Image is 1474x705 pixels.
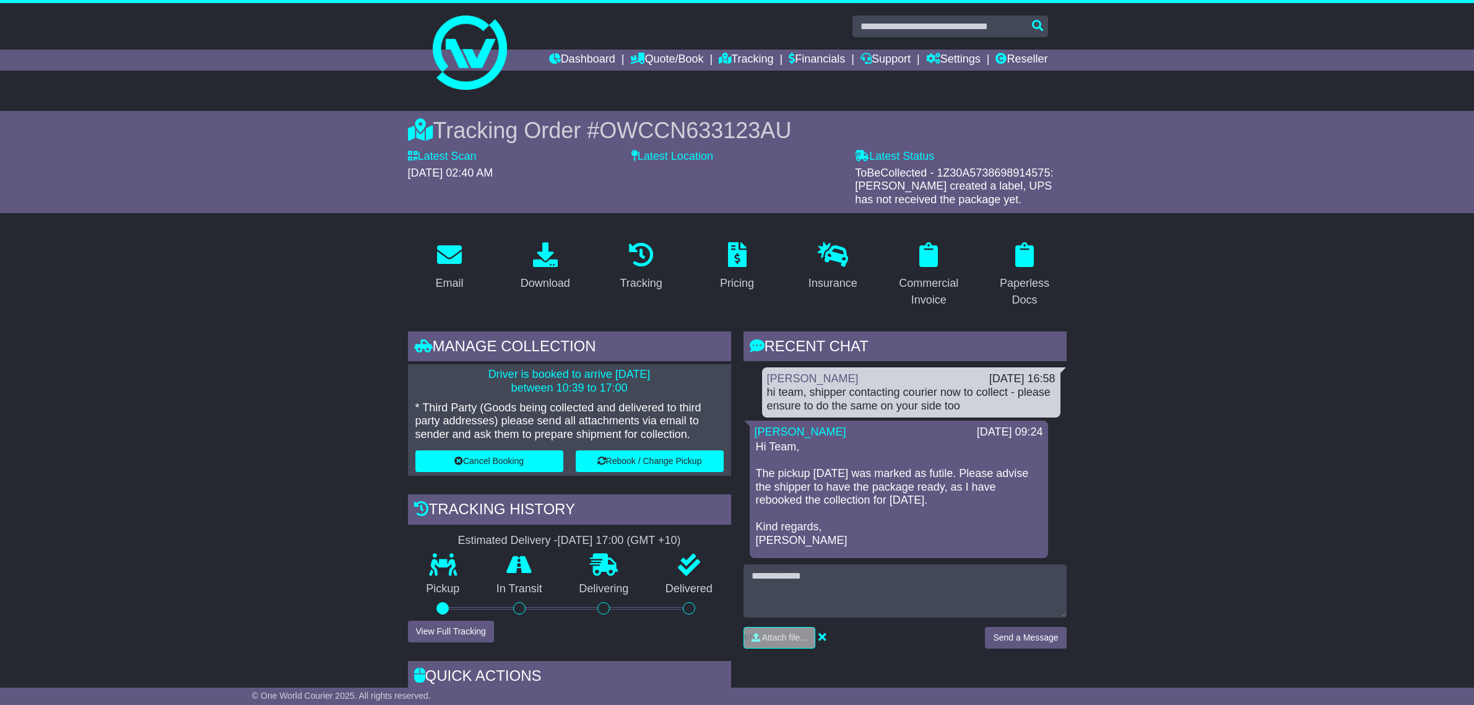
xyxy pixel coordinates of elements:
p: Driver is booked to arrive [DATE] between 10:39 to 17:00 [415,368,724,395]
p: Hi Team, The pickup [DATE] was marked as futile. Please advise the shipper to have the package re... [756,440,1042,548]
label: Latest Status [855,150,934,164]
div: Tracking [620,275,662,292]
button: Send a Message [985,627,1066,649]
div: Email [435,275,463,292]
div: Insurance [809,275,857,292]
div: Pricing [720,275,754,292]
a: Email [427,238,471,296]
a: Paperless Docs [983,238,1067,313]
div: [DATE] 17:00 (GMT +10) [558,534,681,548]
div: [DATE] 09:24 [977,426,1043,439]
p: Delivered [647,582,731,596]
div: Download [521,275,570,292]
div: Paperless Docs [991,275,1059,309]
a: Insurance [800,238,865,296]
div: Commercial Invoice [895,275,963,309]
button: Cancel Booking [415,450,563,472]
div: Tracking Order # [408,117,1067,144]
a: Settings [926,50,981,71]
p: In Transit [478,582,561,596]
p: * Third Party (Goods being collected and delivered to third party addresses) please send all atta... [415,401,724,442]
a: Tracking [719,50,773,71]
div: [DATE] 16:58 [989,372,1056,386]
span: ToBeCollected - 1Z30A5738698914575: [PERSON_NAME] created a label, UPS has not received the packa... [855,167,1053,206]
button: View Full Tracking [408,621,494,642]
div: RECENT CHAT [744,331,1067,365]
a: Download [513,238,578,296]
div: Manage collection [408,331,731,365]
a: Support [861,50,911,71]
a: [PERSON_NAME] [767,372,859,385]
div: Estimated Delivery - [408,534,731,548]
a: Tracking [612,238,670,296]
span: [DATE] 02:40 AM [408,167,493,179]
a: Financials [789,50,845,71]
label: Latest Location [631,150,713,164]
div: Tracking history [408,494,731,528]
div: hi team, shipper contacting courier now to collect - please ensure to do the same on your side too [767,386,1056,413]
p: Pickup [408,582,479,596]
span: © One World Courier 2025. All rights reserved. [252,691,431,701]
p: Delivering [561,582,648,596]
a: Quote/Book [630,50,703,71]
a: Commercial Invoice [887,238,971,313]
a: Pricing [712,238,762,296]
div: Quick Actions [408,661,731,694]
label: Latest Scan [408,150,477,164]
a: [PERSON_NAME] [755,426,846,438]
button: Rebook / Change Pickup [576,450,724,472]
span: OWCCN633123AU [599,118,791,143]
a: Reseller [995,50,1047,71]
a: Dashboard [549,50,615,71]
